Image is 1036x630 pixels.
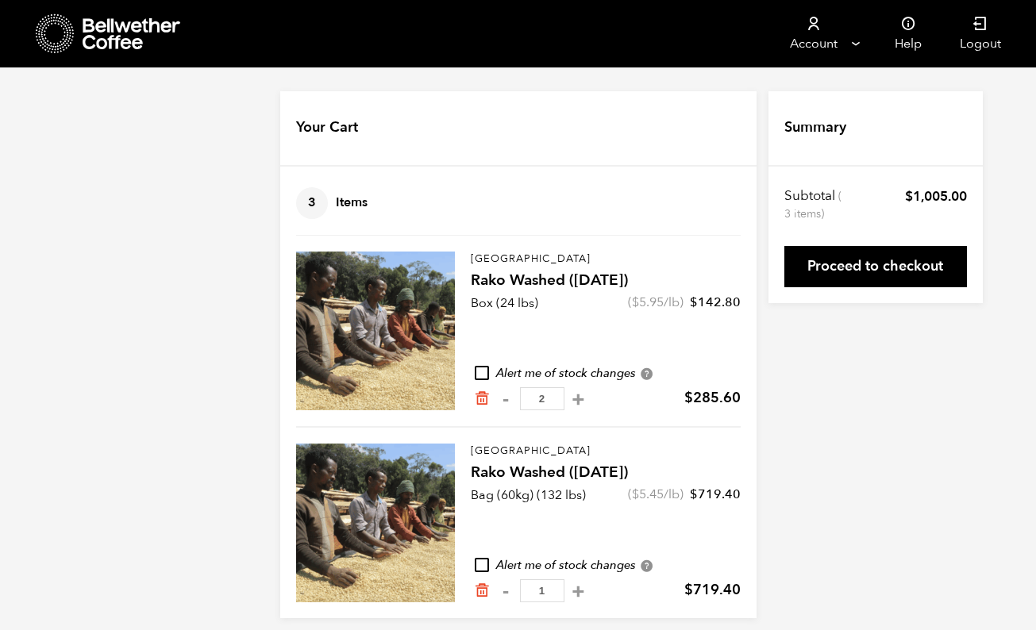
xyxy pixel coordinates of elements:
[628,486,684,503] span: ( /lb)
[471,557,741,574] div: Alert me of stock changes
[471,294,538,313] p: Box (24 lbs)
[632,294,639,311] span: $
[632,294,664,311] bdi: 5.95
[690,294,698,311] span: $
[690,486,698,503] span: $
[496,391,516,407] button: -
[905,187,967,206] bdi: 1,005.00
[296,187,328,219] span: 3
[684,580,693,600] span: $
[784,117,846,138] h4: Summary
[690,486,741,503] bdi: 719.40
[471,365,741,382] div: Alert me of stock changes
[568,583,588,599] button: +
[684,580,741,600] bdi: 719.40
[684,388,741,408] bdi: 285.60
[690,294,741,311] bdi: 142.80
[568,391,588,407] button: +
[905,187,913,206] span: $
[632,486,664,503] bdi: 5.45
[471,486,586,505] p: Bag (60kg) (132 lbs)
[784,246,967,287] a: Proceed to checkout
[471,444,741,459] p: [GEOGRAPHIC_DATA]
[632,486,639,503] span: $
[474,390,490,407] a: Remove from cart
[628,294,684,311] span: ( /lb)
[496,583,516,599] button: -
[296,187,368,219] h4: Items
[520,387,564,410] input: Qty
[784,187,844,222] th: Subtotal
[471,270,741,292] h4: Rako Washed ([DATE])
[520,579,564,602] input: Qty
[684,388,693,408] span: $
[474,582,490,599] a: Remove from cart
[471,252,741,267] p: [GEOGRAPHIC_DATA]
[471,462,741,484] h4: Rako Washed ([DATE])
[296,117,358,138] h4: Your Cart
